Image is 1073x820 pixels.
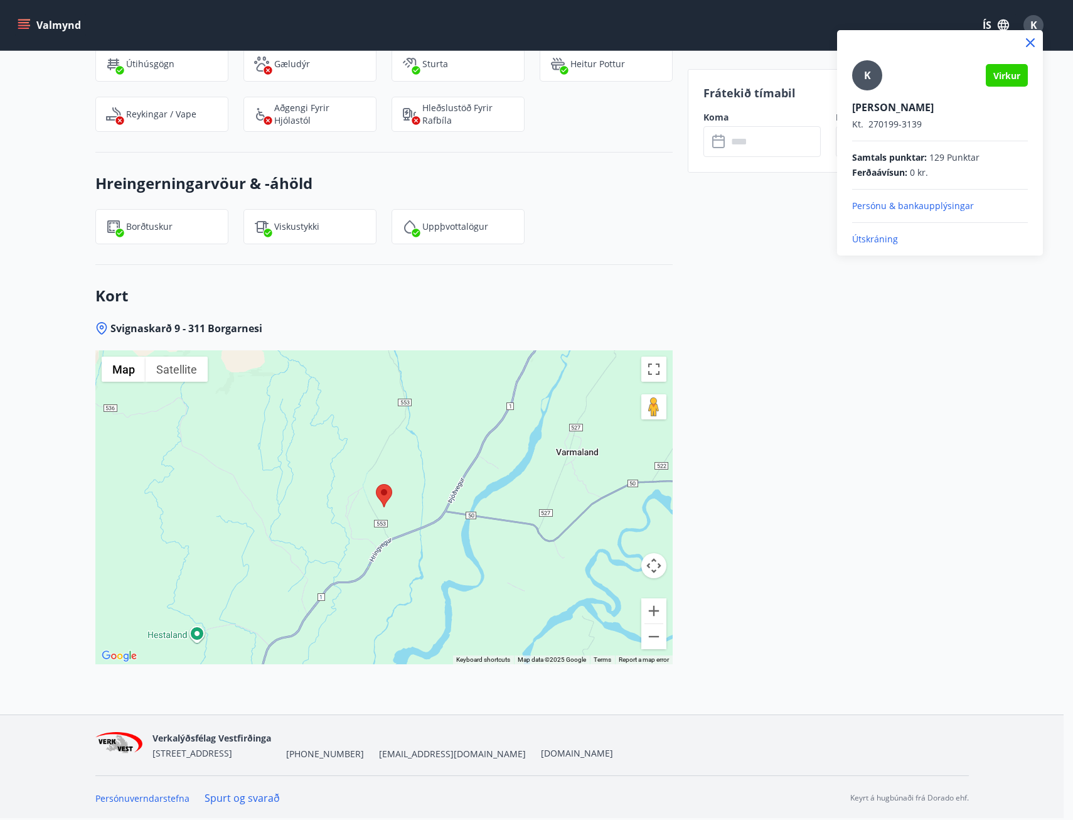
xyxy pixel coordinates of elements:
span: 0 kr. [910,166,928,179]
span: 129 Punktar [929,151,980,164]
span: Samtals punktar : [852,151,927,164]
p: Persónu & bankaupplýsingar [852,200,1028,212]
span: K [864,68,871,82]
span: Virkur [993,70,1020,82]
p: Útskráning [852,233,1028,245]
p: [PERSON_NAME] [852,100,1028,114]
p: 270199-3139 [852,118,1028,131]
span: Ferðaávísun : [852,166,907,179]
span: Kt. [852,118,863,130]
